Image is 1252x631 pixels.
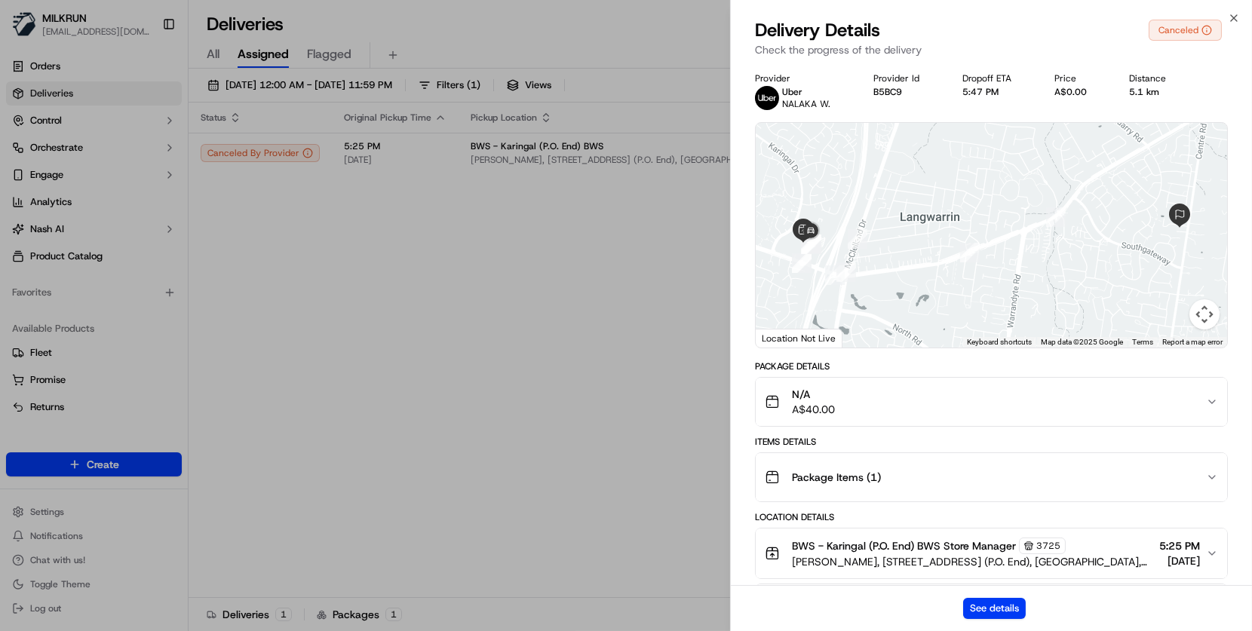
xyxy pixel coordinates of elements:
button: See details [963,598,1026,619]
div: Location Details [755,511,1228,523]
div: 7 [836,262,856,282]
span: BWS - Karingal (P.O. End) BWS Store Manager [792,538,1016,553]
span: A$40.00 [792,402,835,417]
a: Report a map error [1162,338,1223,346]
div: 11 [801,234,821,254]
div: Provider [755,72,849,84]
a: Open this area in Google Maps (opens a new window) [759,328,809,348]
div: A$0.00 [1054,86,1106,98]
p: Check the progress of the delivery [755,42,1228,57]
span: [DATE] [1159,553,1200,568]
span: Map data ©2025 Google [1041,338,1123,346]
div: Package Details [755,360,1228,372]
span: Package Items ( 1 ) [792,470,881,485]
a: Terms (opens in new tab) [1132,338,1153,346]
button: Canceled [1149,20,1222,41]
div: Location Not Live [756,329,842,348]
div: Dropoff ETA [962,72,1030,84]
div: 5:47 PM [962,86,1030,98]
button: Package Items (1) [756,453,1227,501]
div: 2 [960,243,980,262]
div: 10 [802,234,821,254]
span: N/A [792,387,835,402]
div: Price [1054,72,1106,84]
span: 5:25 PM [1159,538,1200,553]
div: 8 [792,253,812,273]
span: 3725 [1036,540,1060,552]
span: [PERSON_NAME], [STREET_ADDRESS] (P.O. End), [GEOGRAPHIC_DATA], VIC 3199, AU [792,554,1153,569]
div: 5.1 km [1129,86,1185,98]
div: 6 [848,229,867,249]
button: B5BC9 [873,86,902,98]
p: Uber [782,86,830,98]
div: Distance [1129,72,1185,84]
img: Google [759,328,809,348]
button: BWS - Karingal (P.O. End) BWS Store Manager3725[PERSON_NAME], [STREET_ADDRESS] (P.O. End), [GEOGR... [756,528,1227,578]
img: uber-new-logo.jpeg [755,86,779,110]
span: NALAKA W. [782,98,830,110]
div: 1 [1046,207,1066,227]
span: Delivery Details [755,18,880,42]
div: Provider Id [873,72,938,84]
button: Keyboard shortcuts [967,337,1032,348]
div: Items Details [755,436,1228,448]
div: 3 [825,265,845,285]
button: N/AA$40.00 [756,378,1227,426]
button: Map camera controls [1189,299,1220,329]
